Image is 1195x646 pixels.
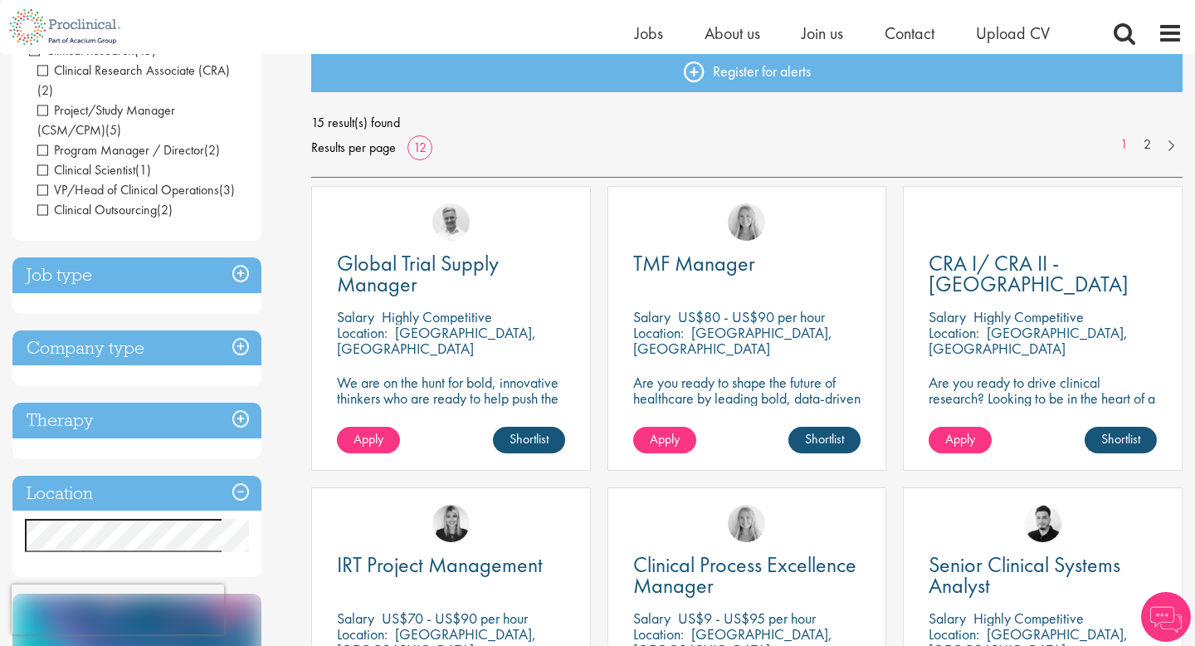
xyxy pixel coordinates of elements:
[678,307,825,326] p: US$80 - US$90 per hour
[135,161,151,179] span: (1)
[728,203,765,241] img: Shannon Briggs
[973,307,1084,326] p: Highly Competitive
[929,374,1157,438] p: Are you ready to drive clinical research? Looking to be in the heart of a company where precision...
[12,403,261,438] h3: Therapy
[337,609,374,628] span: Salary
[635,22,663,44] a: Jobs
[1135,135,1159,154] a: 2
[12,257,261,293] h3: Job type
[337,624,388,644] span: Location:
[432,505,470,542] img: Janelle Jones
[633,609,671,628] span: Salary
[37,161,151,179] span: Clinical Scientist
[337,427,400,453] a: Apply
[157,201,173,218] span: (2)
[337,307,374,326] span: Salary
[337,323,388,342] span: Location:
[311,135,396,160] span: Results per page
[633,249,755,277] span: TMF Manager
[37,201,157,218] span: Clinical Outsourcing
[37,61,230,99] span: Clinical Research Associate (CRA)
[37,161,135,179] span: Clinical Scientist
[354,430,383,448] span: Apply
[929,323,979,342] span: Location:
[37,181,235,198] span: VP/Head of Clinical Operations
[885,22,934,44] a: Contact
[12,585,224,634] iframe: reCAPTCHA
[337,249,499,298] span: Global Trial Supply Manager
[337,323,536,358] p: [GEOGRAPHIC_DATA], [GEOGRAPHIC_DATA]
[337,253,565,295] a: Global Trial Supply Manager
[1024,505,1061,542] img: Anderson Maldonado
[929,427,992,453] a: Apply
[1112,135,1136,154] a: 1
[37,81,53,99] span: (2)
[945,430,975,448] span: Apply
[37,141,220,159] span: Program Manager / Director
[37,181,219,198] span: VP/Head of Clinical Operations
[929,249,1129,298] span: CRA I/ CRA II - [GEOGRAPHIC_DATA]
[493,427,565,453] a: Shortlist
[802,22,843,44] a: Join us
[219,181,235,198] span: (3)
[929,253,1157,295] a: CRA I/ CRA II - [GEOGRAPHIC_DATA]
[929,307,966,326] span: Salary
[633,624,684,644] span: Location:
[929,609,966,628] span: Salary
[929,323,1128,358] p: [GEOGRAPHIC_DATA], [GEOGRAPHIC_DATA]
[929,551,1120,600] span: Senior Clinical Systems Analyst
[929,624,979,644] span: Location:
[105,121,121,139] span: (5)
[633,374,861,438] p: Are you ready to shape the future of healthcare by leading bold, data-driven TMF strategies in a ...
[12,476,261,511] h3: Location
[37,101,175,139] span: Project/Study Manager (CSM/CPM)
[311,51,1183,92] a: Register for alerts
[1141,592,1191,642] img: Chatbot
[976,22,1050,44] a: Upload CV
[37,201,173,218] span: Clinical Outsourcing
[432,203,470,241] img: Joshua Bye
[407,139,432,156] a: 12
[633,555,861,596] a: Clinical Process Excellence Manager
[929,555,1157,596] a: Senior Clinical Systems Analyst
[337,551,543,579] span: IRT Project Management
[633,253,861,274] a: TMF Manager
[311,110,1183,135] span: 15 result(s) found
[678,609,816,628] p: US$9 - US$95 per hour
[1085,427,1157,453] a: Shortlist
[337,374,565,438] p: We are on the hunt for bold, innovative thinkers who are ready to help push the boundaries of sci...
[382,609,528,628] p: US$70 - US$90 per hour
[650,430,680,448] span: Apply
[382,307,492,326] p: Highly Competitive
[12,330,261,366] h3: Company type
[37,141,204,159] span: Program Manager / Director
[705,22,760,44] a: About us
[204,141,220,159] span: (2)
[337,555,565,575] a: IRT Project Management
[633,551,856,600] span: Clinical Process Excellence Manager
[633,323,832,358] p: [GEOGRAPHIC_DATA], [GEOGRAPHIC_DATA]
[633,307,671,326] span: Salary
[728,505,765,542] img: Shannon Briggs
[633,427,696,453] a: Apply
[788,427,861,453] a: Shortlist
[37,61,230,79] span: Clinical Research Associate (CRA)
[633,323,684,342] span: Location:
[973,609,1084,628] p: Highly Competitive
